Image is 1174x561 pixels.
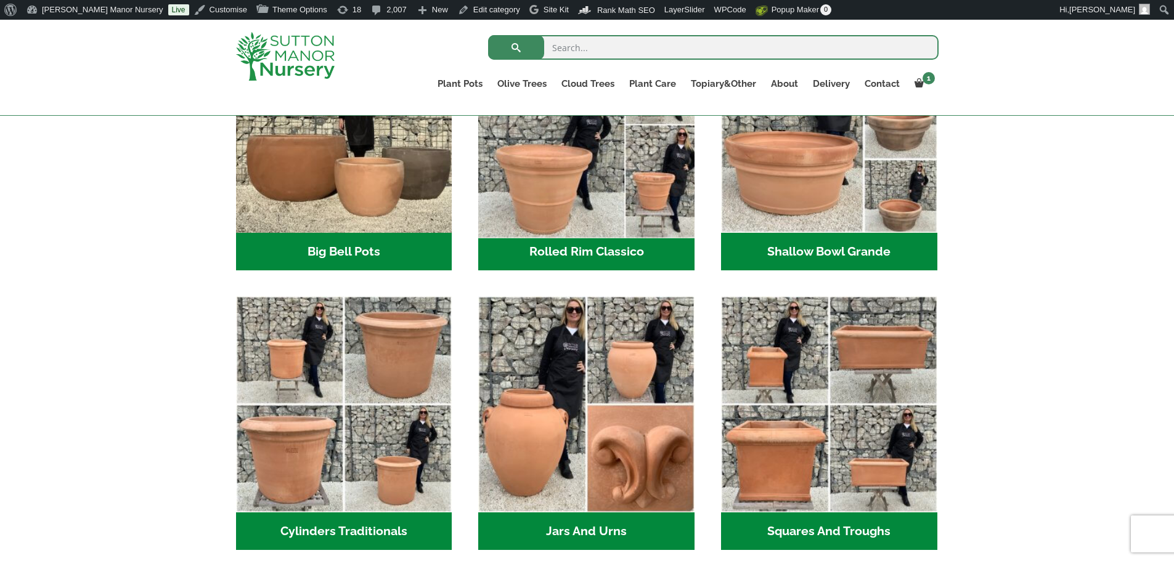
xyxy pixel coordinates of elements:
img: Rolled Rim Classico [473,11,700,238]
img: Big Bell Pots [236,17,452,233]
a: Cloud Trees [554,75,622,92]
a: Plant Care [622,75,683,92]
h2: Big Bell Pots [236,233,452,271]
img: Jars And Urns [478,296,695,512]
h2: Rolled Rim Classico [478,233,695,271]
a: Topiary&Other [683,75,764,92]
a: Visit product category Shallow Bowl Grande [721,17,937,270]
a: Visit product category Big Bell Pots [236,17,452,270]
a: Visit product category Jars And Urns [478,296,695,550]
img: logo [236,32,335,81]
h2: Jars And Urns [478,512,695,551]
a: Plant Pots [430,75,490,92]
h2: Shallow Bowl Grande [721,233,937,271]
a: Visit product category Squares And Troughs [721,296,937,550]
a: 1 [907,75,939,92]
a: Olive Trees [490,75,554,92]
h2: Cylinders Traditionals [236,512,452,551]
img: Shallow Bowl Grande [721,17,937,233]
h2: Squares And Troughs [721,512,937,551]
a: Live [168,4,189,15]
a: Visit product category Cylinders Traditionals [236,296,452,550]
span: 1 [923,72,935,84]
input: Search... [488,35,939,60]
img: Cylinders Traditionals [236,296,452,512]
a: Delivery [805,75,857,92]
a: Visit product category Rolled Rim Classico [478,17,695,270]
span: 0 [820,4,831,15]
span: [PERSON_NAME] [1069,5,1135,14]
span: Site Kit [544,5,569,14]
img: Squares And Troughs [721,296,937,512]
span: Rank Math SEO [597,6,655,15]
a: About [764,75,805,92]
a: Contact [857,75,907,92]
